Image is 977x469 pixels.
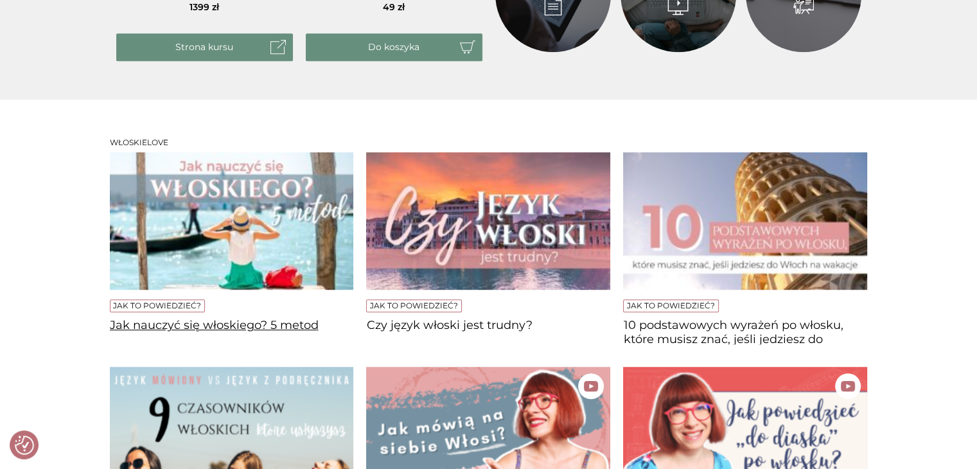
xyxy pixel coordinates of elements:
a: Czy język włoski jest trudny? [366,319,610,344]
h3: Włoskielove [110,138,868,147]
span: 49 [383,1,405,13]
a: Jak to powiedzieć? [627,301,715,310]
img: Revisit consent button [15,436,34,455]
span: 1399 [189,1,219,13]
button: Preferencje co do zgód [15,436,34,455]
a: Strona kursu [116,33,293,61]
a: Jak nauczyć się włoskiego? 5 metod [110,319,354,344]
a: Jak to powiedzieć? [370,301,458,310]
a: 10 podstawowych wyrażeń po włosku, które musisz znać, jeśli jedziesz do [GEOGRAPHIC_DATA] na wakacje [623,319,867,344]
button: Do koszyka [306,33,482,61]
a: Jak to powiedzieć? [113,301,201,310]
